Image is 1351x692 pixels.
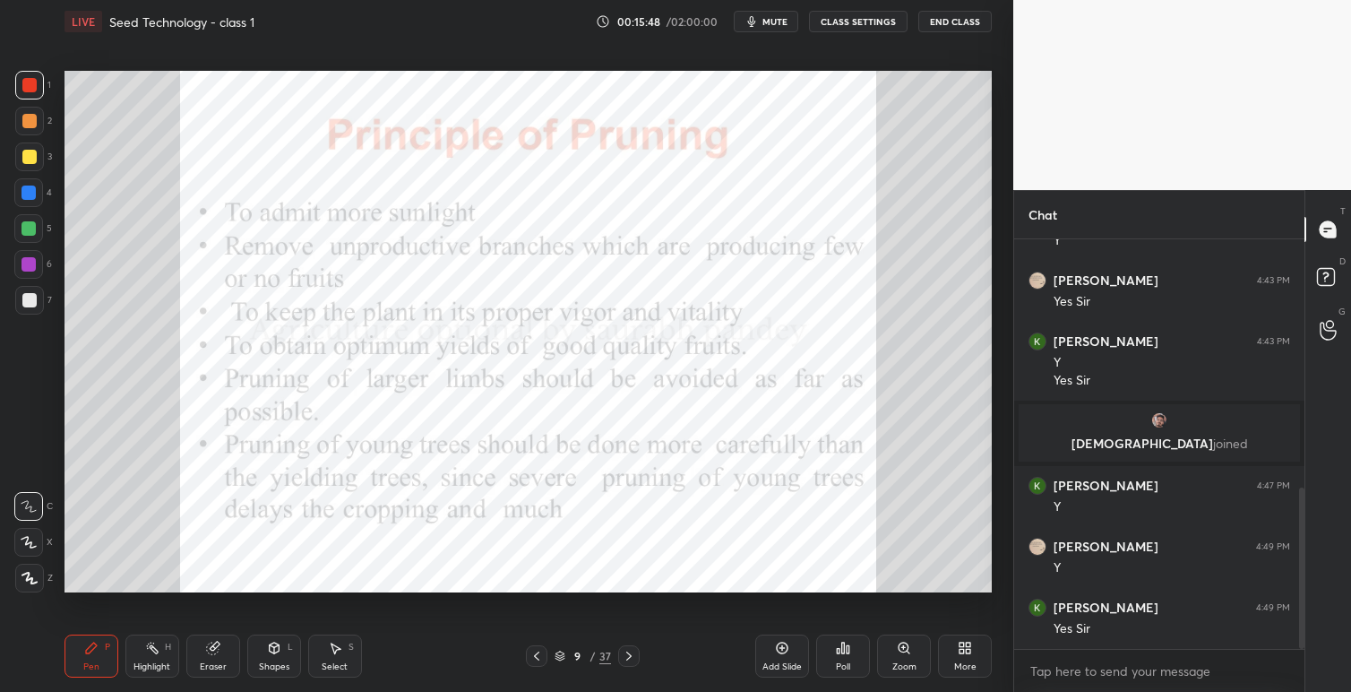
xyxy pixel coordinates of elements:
div: 2 [15,107,52,135]
img: 860a0284f28542978e03d07e16b79eef.36559193_3 [1028,333,1046,350]
span: mute [762,15,787,28]
div: 9 [569,651,587,662]
div: L [288,643,293,652]
div: Y [1054,232,1290,250]
div: Y [1054,498,1290,516]
h6: [PERSON_NAME] [1054,272,1158,289]
div: 3 [15,143,52,171]
div: 4:49 PM [1256,541,1290,552]
div: Shapes [259,662,289,671]
div: Y [1054,354,1290,372]
div: 4:43 PM [1257,336,1290,347]
span: joined [1213,435,1248,452]
button: mute [734,11,798,32]
button: End Class [918,11,992,32]
button: CLASS SETTINGS [809,11,908,32]
p: D [1339,255,1346,268]
div: 1 [15,71,51,99]
div: 4:49 PM [1256,602,1290,613]
div: Select [322,662,348,671]
img: 4530a90ecd7a4b0ba45f9be8ec211da2.jpg [1028,272,1046,290]
div: Yes Sir [1054,620,1290,638]
img: 860a0284f28542978e03d07e16b79eef.36559193_3 [1028,477,1046,495]
h6: [PERSON_NAME] [1054,539,1158,555]
h6: [PERSON_NAME] [1054,600,1158,616]
div: H [165,643,171,652]
img: 36022cf3fdd646b188ddc2da6b19afb5.jpg [1150,411,1168,429]
div: 4 [14,178,52,207]
p: T [1340,204,1346,218]
div: 6 [14,250,52,279]
div: 5 [14,214,52,243]
div: 7 [15,286,52,315]
div: C [14,492,53,521]
div: Pen [83,662,99,671]
div: Highlight [133,662,170,671]
div: Add Slide [762,662,802,671]
div: 4:47 PM [1257,480,1290,491]
div: Y [1054,559,1290,577]
div: X [14,528,53,557]
h6: [PERSON_NAME] [1054,478,1158,494]
div: / [590,651,596,662]
img: 860a0284f28542978e03d07e16b79eef.36559193_3 [1028,599,1046,617]
div: Yes Sir [1054,372,1290,390]
div: Z [15,564,53,593]
img: 4530a90ecd7a4b0ba45f9be8ec211da2.jpg [1028,538,1046,556]
div: Eraser [200,662,227,671]
h6: [PERSON_NAME] [1054,333,1158,350]
div: LIVE [65,11,102,32]
div: 37 [599,648,611,664]
div: Yes Sir [1054,293,1290,311]
h4: Seed Technology - class 1 [109,13,254,30]
div: S [349,643,354,652]
div: P [105,643,110,652]
div: grid [1014,239,1304,649]
p: G [1338,305,1346,318]
p: [DEMOGRAPHIC_DATA] [1029,437,1289,451]
div: Poll [836,662,850,671]
div: More [954,662,977,671]
div: Zoom [892,662,916,671]
div: 4:43 PM [1257,275,1290,286]
p: Chat [1014,191,1071,238]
